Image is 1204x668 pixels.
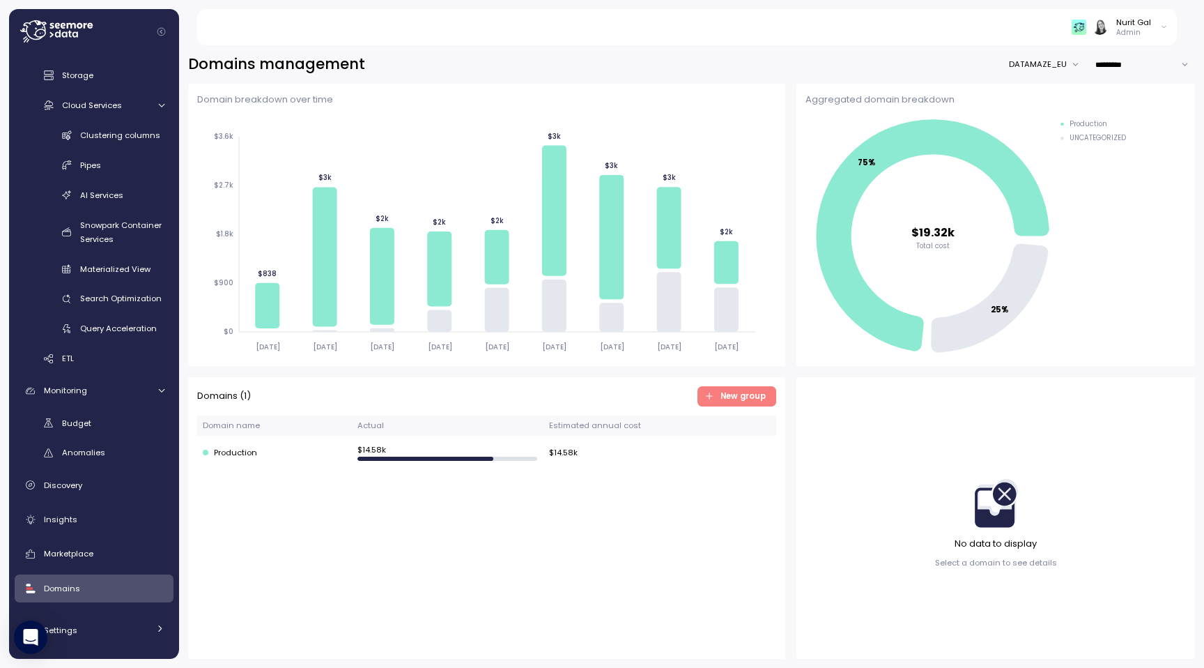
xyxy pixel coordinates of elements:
[15,183,173,206] a: AI Services
[255,342,279,351] tspan: [DATE]
[80,264,150,275] span: Materialized View
[80,293,162,304] span: Search Optimization
[490,216,503,225] tspan: $2k
[153,26,170,37] button: Collapse navigation
[15,347,173,370] a: ETL
[318,174,331,183] tspan: $3k
[1116,17,1151,28] div: Nurit Gal
[15,506,173,533] a: Insights
[44,480,82,491] span: Discovery
[720,387,766,406] span: New group
[14,621,47,654] div: Open Intercom Messenger
[214,132,233,142] tspan: $3.6k
[44,625,77,636] span: Settings
[80,130,160,141] span: Clustering columns
[549,445,771,461] div: $ 14.58k
[1116,28,1151,38] p: Admin
[542,342,566,351] tspan: [DATE]
[1072,20,1086,34] img: 65f98ecb31a39d60f1f315eb.PNG
[662,174,675,183] tspan: $3k
[62,353,74,364] span: ETL
[15,257,173,280] a: Materialized View
[15,153,173,176] a: Pipes
[351,416,543,436] th: Actual
[955,537,1037,551] p: No data to display
[15,93,173,116] a: Cloud Services
[80,190,123,201] span: AI Services
[44,583,80,594] span: Domains
[80,220,162,245] span: Snowpark Container Services
[376,214,389,223] tspan: $2k
[15,317,173,340] a: Query Acceleration
[62,418,91,429] span: Budget
[15,441,173,464] a: Anomalies
[62,70,93,81] span: Storage
[313,342,337,351] tspan: [DATE]
[80,323,157,334] span: Query Acceleration
[216,230,233,239] tspan: $1.8k
[188,54,365,75] h2: Domains management
[599,342,624,351] tspan: [DATE]
[214,181,233,190] tspan: $2.7k
[427,342,451,351] tspan: [DATE]
[62,447,105,458] span: Anomalies
[258,269,277,278] tspan: $838
[15,471,173,499] a: Discovery
[15,213,173,250] a: Snowpark Container Services
[911,224,955,240] tspan: $19.32k
[1009,54,1086,75] button: DATAMAZE_EU
[1070,133,1126,143] div: UNCATEGORIZED
[197,389,251,403] p: Domains ( 1 )
[605,161,618,170] tspan: $3k
[15,64,173,87] a: Storage
[1093,20,1107,34] img: ACg8ocIVugc3DtI--ID6pffOeA5XcvoqExjdOmyrlhjOptQpqjom7zQ=s96-c
[714,342,739,351] tspan: [DATE]
[15,411,173,434] a: Budget
[224,328,233,337] tspan: $0
[197,416,352,436] th: Domain name
[433,218,446,227] tspan: $2k
[697,386,777,407] button: New group
[15,377,173,405] a: Monitoring
[15,616,173,644] a: Settings
[62,100,122,111] span: Cloud Services
[351,436,543,470] td: $ 14.58k
[44,385,87,396] span: Monitoring
[197,93,776,107] p: Domain breakdown over time
[214,279,233,288] tspan: $900
[370,342,394,351] tspan: [DATE]
[15,123,173,146] a: Clustering columns
[15,287,173,310] a: Search Optimization
[916,242,950,251] tspan: Total cost
[44,514,77,525] span: Insights
[485,342,509,351] tspan: [DATE]
[657,342,681,351] tspan: [DATE]
[15,575,173,602] a: Domains
[805,93,1186,107] p: Aggregated domain breakdown
[80,160,101,171] span: Pipes
[203,447,346,460] div: Production
[15,540,173,568] a: Marketplace
[1070,119,1107,129] div: Production
[44,548,93,559] span: Marketplace
[543,416,777,436] th: Estimated annual cost
[935,557,1057,568] p: Select a domain to see details
[720,227,733,236] tspan: $2k
[548,132,561,141] tspan: $3k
